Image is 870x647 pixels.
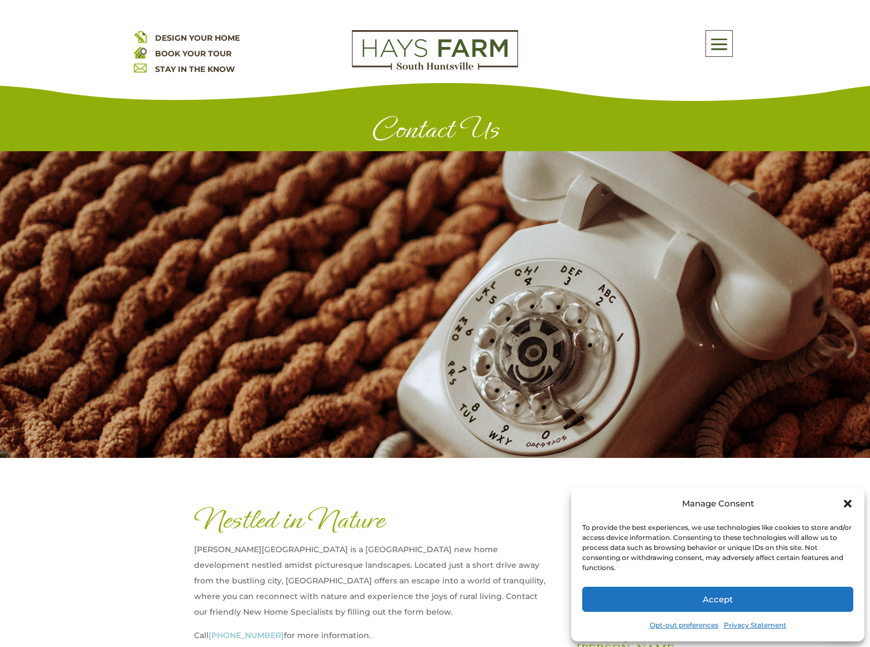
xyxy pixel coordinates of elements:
button: Accept [582,587,853,612]
div: To provide the best experiences, we use technologies like cookies to store and/or access device i... [582,523,852,573]
p: [PERSON_NAME][GEOGRAPHIC_DATA] is a [GEOGRAPHIC_DATA] new home development nestled amidst picture... [194,542,549,627]
a: [PHONE_NUMBER] [209,630,284,640]
h1: Contact Us [134,113,736,151]
div: Close dialog [842,498,853,509]
a: Opt-out preferences [650,617,718,633]
a: Privacy Statement [724,617,786,633]
a: hays farm homes huntsville development [352,62,518,73]
h1: Nestled in Nature [194,503,549,542]
img: Logo [352,30,518,70]
img: book your home tour [134,46,147,59]
div: Manage Consent [682,496,754,511]
a: BOOK YOUR TOUR [155,49,231,59]
a: STAY IN THE KNOW [155,64,235,74]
